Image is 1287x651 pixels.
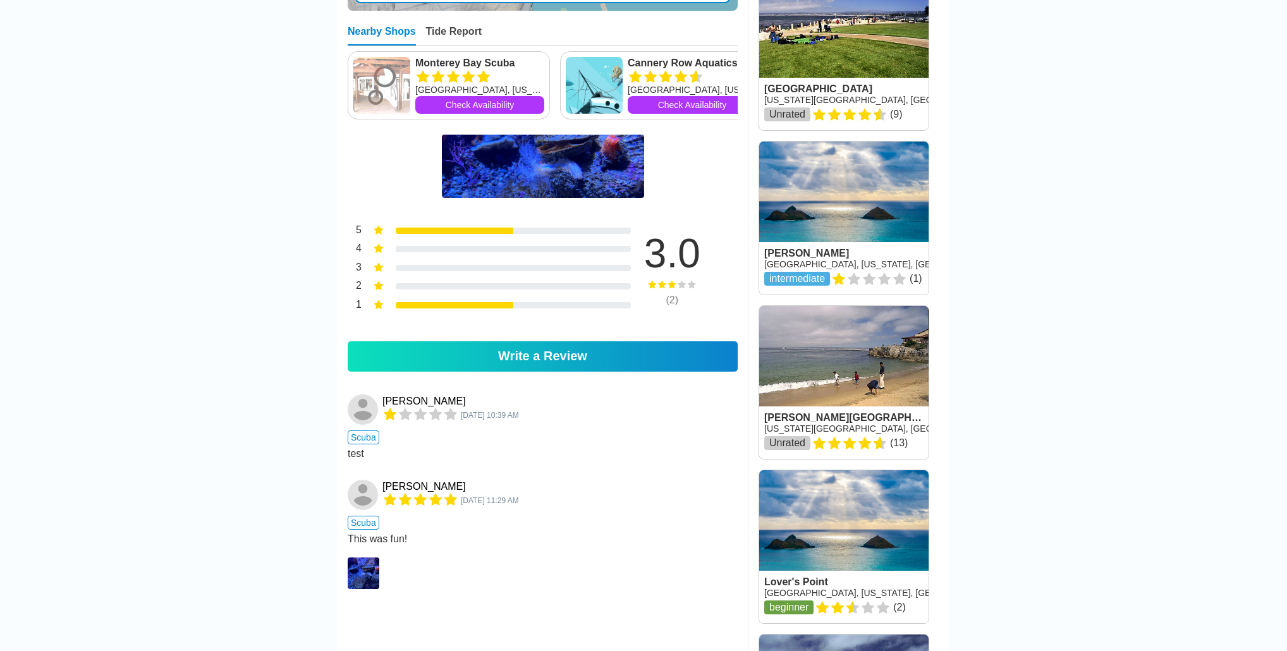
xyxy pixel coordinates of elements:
div: ( 2 ) [625,295,719,306]
div: This was fun! [348,533,738,545]
img: 8_8306c677-0783-468f-b1f1-731dc0989175 [348,557,379,589]
a: [GEOGRAPHIC_DATA], [US_STATE], [GEOGRAPHIC_DATA] [764,259,1008,269]
div: test [348,448,738,459]
a: Write a Review [348,341,738,372]
div: 1 [348,298,362,314]
img: Stephen [348,480,378,510]
div: [PERSON_NAME] [382,396,466,407]
a: Check Availability [628,96,757,114]
a: Check Availability [415,96,544,114]
div: 3 [348,260,362,277]
span: 6270 [461,496,519,505]
div: 3.0 [625,233,719,274]
div: [GEOGRAPHIC_DATA], [US_STATE] [628,83,757,96]
img: Cannery Row Aquatics [566,57,623,114]
a: [GEOGRAPHIC_DATA], [US_STATE], [GEOGRAPHIC_DATA] [764,588,1008,598]
a: Siyu Liu [348,394,380,425]
div: 2 [348,279,362,295]
div: 5 [348,223,362,240]
a: Stephen [348,480,380,510]
a: Cannery Row Aquatics [628,57,757,70]
div: 4 [348,241,362,258]
span: 6888 [461,411,519,420]
a: [US_STATE][GEOGRAPHIC_DATA], [GEOGRAPHIC_DATA] West [764,423,1025,434]
img: Siyu Liu [348,394,378,425]
img: Monterey Bay Scuba [353,57,410,114]
span: scuba [348,516,379,530]
img: Breakwater [442,135,644,198]
div: [GEOGRAPHIC_DATA], [US_STATE] [415,83,544,96]
a: Monterey Bay Scuba [415,57,544,70]
div: Nearby Shops [348,26,416,46]
div: Tide Report [426,26,482,46]
a: [US_STATE][GEOGRAPHIC_DATA], [GEOGRAPHIC_DATA] West [764,95,1025,105]
a: [PERSON_NAME] [382,481,466,492]
span: scuba [348,430,379,444]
